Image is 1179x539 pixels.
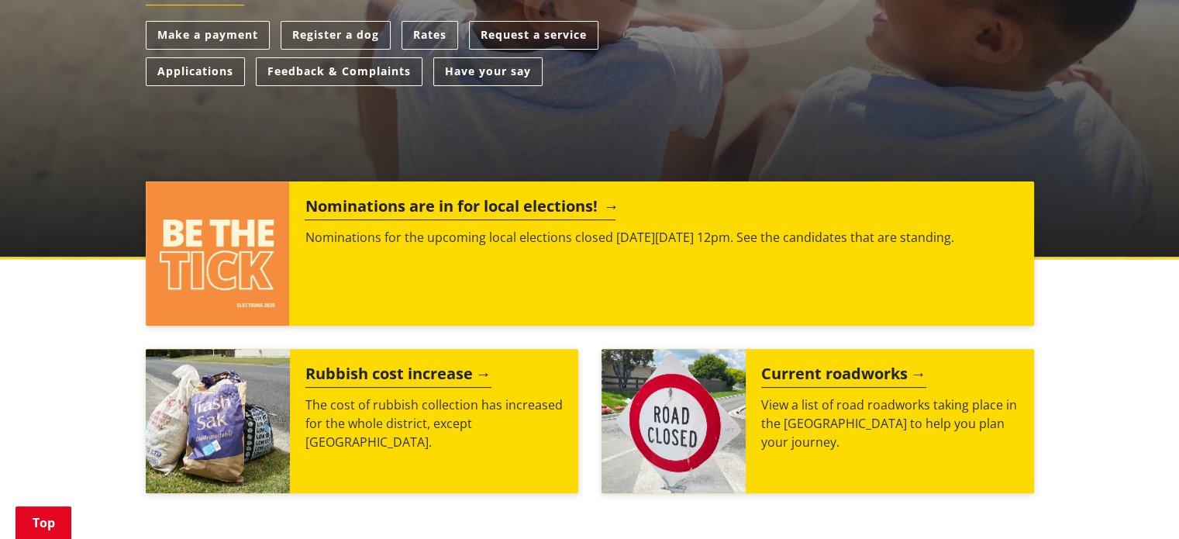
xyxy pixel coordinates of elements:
[305,197,615,220] h2: Nominations are in for local elections!
[305,228,1018,247] p: Nominations for the upcoming local elections closed [DATE][DATE] 12pm. See the candidates that ar...
[146,181,1034,326] a: Nominations are in for local elections! Nominations for the upcoming local elections closed [DATE...
[602,349,1034,493] a: Current roadworks View a list of road roadworks taking place in the [GEOGRAPHIC_DATA] to help you...
[1108,474,1163,530] iframe: Messenger Launcher
[146,349,578,493] a: Rubbish bags with sticker Rubbish cost increase The cost of rubbish collection has increased for ...
[761,365,926,388] h2: Current roadworks
[305,396,563,451] p: The cost of rubbish collection has increased for the whole district, except [GEOGRAPHIC_DATA].
[256,57,422,86] a: Feedback & Complaints
[469,21,598,50] a: Request a service
[16,506,71,539] a: Top
[146,57,245,86] a: Applications
[433,57,543,86] a: Have your say
[305,365,491,388] h2: Rubbish cost increase
[146,349,290,493] img: Rubbish bags with sticker
[402,21,458,50] a: Rates
[281,21,391,50] a: Register a dog
[602,349,746,493] img: Road closed sign
[146,21,270,50] a: Make a payment
[146,181,290,326] img: ELECTIONS 2025 (15)
[761,396,1019,451] p: View a list of road roadworks taking place in the [GEOGRAPHIC_DATA] to help you plan your journey.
